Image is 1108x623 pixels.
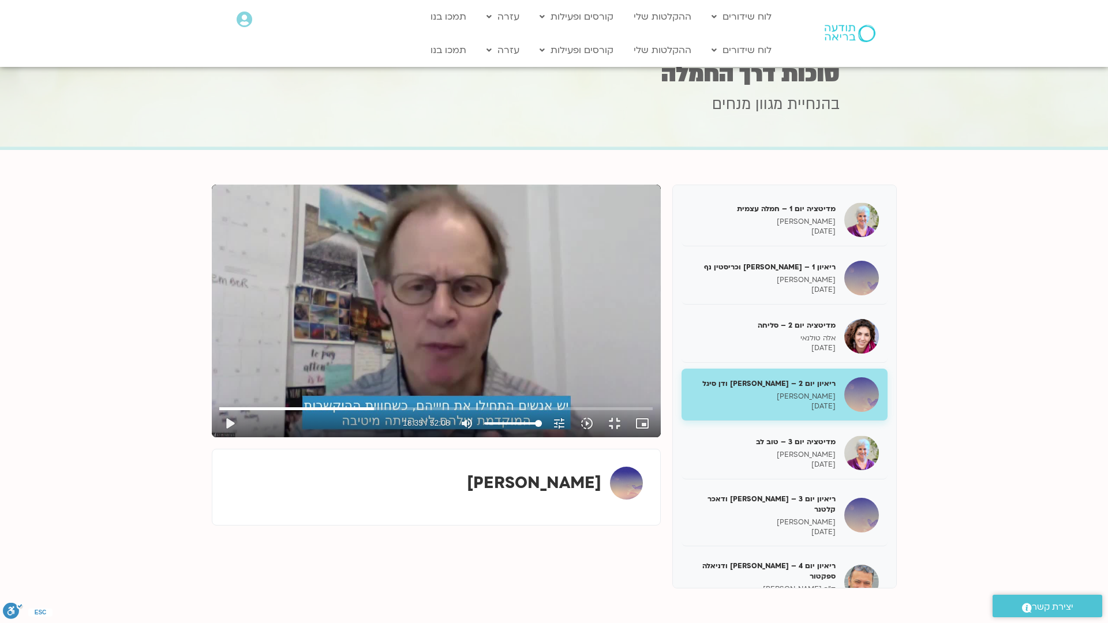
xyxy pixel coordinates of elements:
[690,460,836,470] p: [DATE]
[690,437,836,447] h5: מדיטציה יום 3 – טוב לב
[1032,599,1073,615] span: יצירת קשר
[690,392,836,401] p: [PERSON_NAME]
[844,436,879,470] img: מדיטציה יום 3 – טוב לב
[690,227,836,237] p: [DATE]
[690,517,836,527] p: [PERSON_NAME]
[844,319,879,354] img: מדיטציה יום 2 – סליחה
[268,63,840,85] h1: סוכות דרך החמלה
[844,498,879,532] img: ריאיון יום 3 – טארה בראך ודאכר קלטנר
[706,39,777,61] a: לוח שידורים
[610,467,643,500] img: טארה בראך
[690,378,836,389] h5: ריאיון יום 2 – [PERSON_NAME] ודן סיגל
[690,262,836,272] h5: ריאיון 1 – [PERSON_NAME] וכריסטין נף
[690,275,836,285] p: [PERSON_NAME]
[534,6,619,28] a: קורסים ופעילות
[690,584,836,594] p: ד"ר [PERSON_NAME]
[481,39,525,61] a: עזרה
[690,343,836,353] p: [DATE]
[628,6,697,28] a: ההקלטות שלי
[690,561,836,581] h5: ריאיון יום 4 – [PERSON_NAME] ודניאלה ספקטור
[844,565,879,599] img: ריאיון יום 4 – אסף סטי אל-בר ודניאלה ספקטור
[425,6,472,28] a: תמכו בנו
[690,320,836,331] h5: מדיטציה יום 2 – סליחה
[467,472,601,494] strong: [PERSON_NAME]
[628,39,697,61] a: ההקלטות שלי
[534,39,619,61] a: קורסים ופעילות
[993,595,1102,617] a: יצירת קשר
[844,202,879,237] img: מדיטציה יום 1 – חמלה עצמית
[787,94,840,115] span: בהנחיית
[690,217,836,227] p: [PERSON_NAME]
[690,494,836,515] h5: ריאיון יום 3 – [PERSON_NAME] ודאכר קלטנר
[844,377,879,412] img: ריאיון יום 2 – טארה בראך ודן סיגל
[706,6,777,28] a: לוח שידורים
[425,39,472,61] a: תמכו בנו
[690,450,836,460] p: [PERSON_NAME]
[825,25,875,42] img: תודעה בריאה
[690,527,836,537] p: [DATE]
[844,261,879,295] img: ריאיון 1 – טארה בראך וכריסטין נף
[481,6,525,28] a: עזרה
[690,401,836,411] p: [DATE]
[690,285,836,295] p: [DATE]
[690,333,836,343] p: אלה טולנאי
[690,204,836,214] h5: מדיטציה יום 1 – חמלה עצמית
